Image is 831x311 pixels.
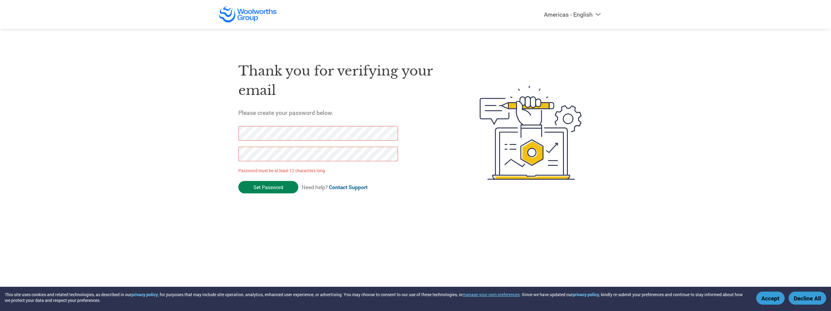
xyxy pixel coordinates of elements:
[219,6,277,23] img: Woolworths Group
[5,292,747,303] div: This site uses cookies and related technologies, as described in our , for purposes that may incl...
[238,181,298,193] input: Set Password
[302,184,368,191] span: Need help?
[238,167,400,174] p: Password must be at least 12 characters long
[756,292,785,305] button: Accept
[238,61,451,100] h1: Thank you for verifying your email
[463,292,520,297] button: manage your own preferences
[238,109,451,116] h5: Please create your password below.
[329,184,368,191] a: Contact Support
[469,52,593,213] img: create-password
[131,292,158,297] a: privacy policy
[789,292,826,305] button: Decline All
[573,292,599,297] a: privacy policy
